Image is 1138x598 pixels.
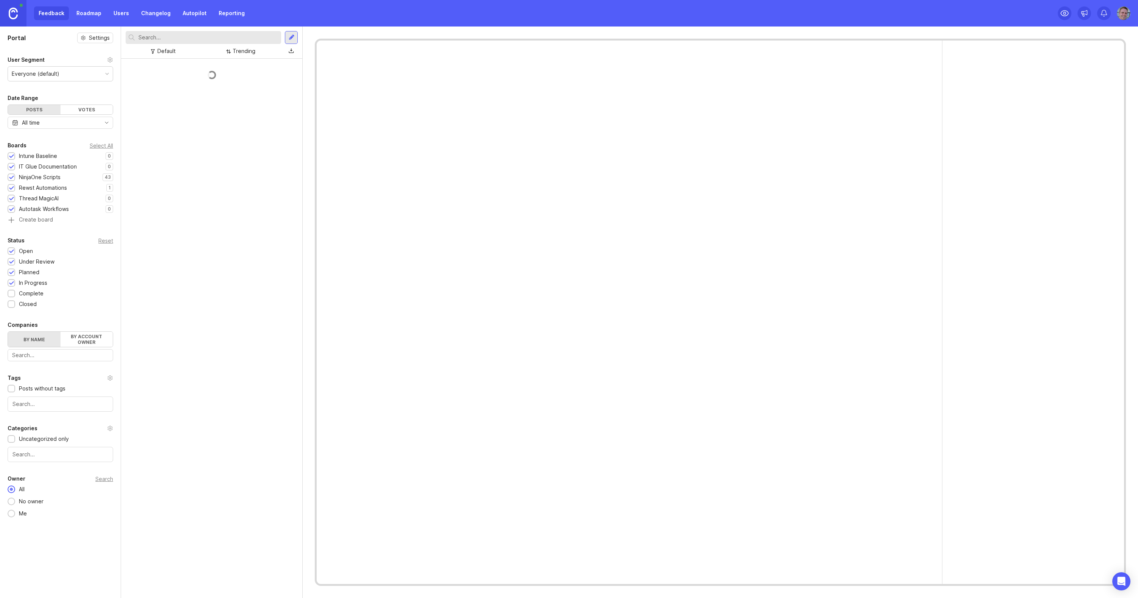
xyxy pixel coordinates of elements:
[19,384,65,393] div: Posts without tags
[19,184,67,192] div: Rewst Automations
[109,185,111,191] p: 1
[72,6,106,20] a: Roadmap
[61,332,113,347] label: By account owner
[19,205,69,213] div: Autotask Workflows
[89,34,110,42] span: Settings
[105,174,111,180] p: 43
[12,70,59,78] div: Everyone (default)
[19,247,33,255] div: Open
[12,351,109,359] input: Search...
[8,474,25,483] div: Owner
[233,47,255,55] div: Trending
[8,105,61,114] div: Posts
[98,239,113,243] div: Reset
[8,141,26,150] div: Boards
[15,485,28,493] div: All
[19,173,61,181] div: NinjaOne Scripts
[61,105,113,114] div: Votes
[214,6,249,20] a: Reporting
[12,450,108,459] input: Search...
[157,47,176,55] div: Default
[15,497,47,506] div: No owner
[19,162,77,171] div: IT Glue Documentation
[108,153,111,159] p: 0
[8,217,113,224] a: Create board
[8,320,38,329] div: Companies
[19,194,59,203] div: Thread MagicAI
[19,258,54,266] div: Under Review
[108,206,111,212] p: 0
[108,164,111,170] p: 0
[8,33,26,42] h1: Portal
[108,195,111,201] p: 0
[8,424,37,433] div: Categories
[19,268,39,276] div: Planned
[12,400,108,408] input: Search...
[77,33,113,43] button: Settings
[19,152,57,160] div: Intune Baseline
[9,8,18,19] img: Canny Home
[138,33,278,42] input: Search...
[8,332,61,347] label: By name
[19,289,44,298] div: Complete
[1112,572,1130,590] div: Open Intercom Messenger
[8,94,38,103] div: Date Range
[8,236,25,245] div: Status
[1117,6,1130,20] img: Andrew Williams
[95,477,113,481] div: Search
[19,300,37,308] div: Closed
[178,6,211,20] a: Autopilot
[101,120,113,126] svg: toggle icon
[22,119,40,127] div: All time
[137,6,175,20] a: Changelog
[109,6,134,20] a: Users
[19,435,69,443] div: Uncategorized only
[8,55,45,64] div: User Segment
[19,279,47,287] div: In Progress
[90,144,113,148] div: Select All
[8,373,21,383] div: Tags
[15,509,31,518] div: Me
